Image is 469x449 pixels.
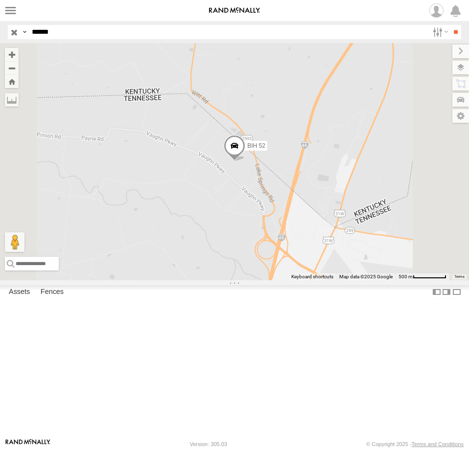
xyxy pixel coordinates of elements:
button: Drag Pegman onto the map to open Street View [5,232,24,252]
label: Map Settings [452,109,469,123]
img: rand-logo.svg [209,7,260,14]
label: Fences [36,286,69,299]
a: Visit our Website [5,439,50,449]
label: Search Filter Options [429,25,450,39]
span: 500 m [399,274,413,279]
a: Terms [454,274,465,278]
button: Zoom Home [5,75,19,88]
span: Map data ©2025 Google [339,274,393,279]
label: Dock Summary Table to the Left [432,285,442,299]
button: Map Scale: 500 m per 65 pixels [396,273,449,280]
div: Version: 305.03 [190,441,227,447]
label: Dock Summary Table to the Right [442,285,451,299]
button: Keyboard shortcuts [291,273,333,280]
button: Zoom out [5,61,19,75]
label: Search Query [21,25,28,39]
label: Measure [5,93,19,107]
span: BIH 52 [247,142,265,149]
label: Hide Summary Table [452,285,462,299]
button: Zoom in [5,48,19,61]
a: Terms and Conditions [412,441,464,447]
div: © Copyright 2025 - [366,441,464,447]
label: Assets [4,286,35,299]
